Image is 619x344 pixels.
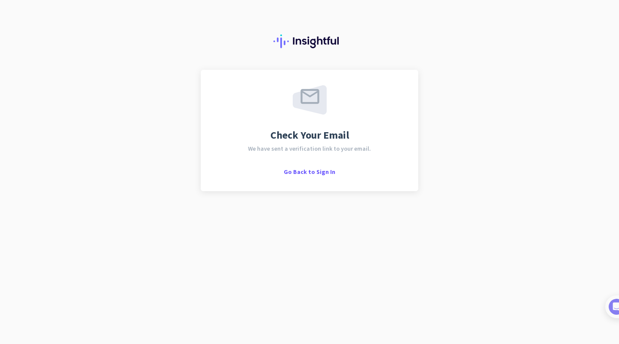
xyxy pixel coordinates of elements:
[248,146,371,152] span: We have sent a verification link to your email.
[273,34,346,48] img: Insightful
[293,85,327,115] img: email-sent
[270,130,349,140] span: Check Your Email
[284,168,335,176] span: Go Back to Sign In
